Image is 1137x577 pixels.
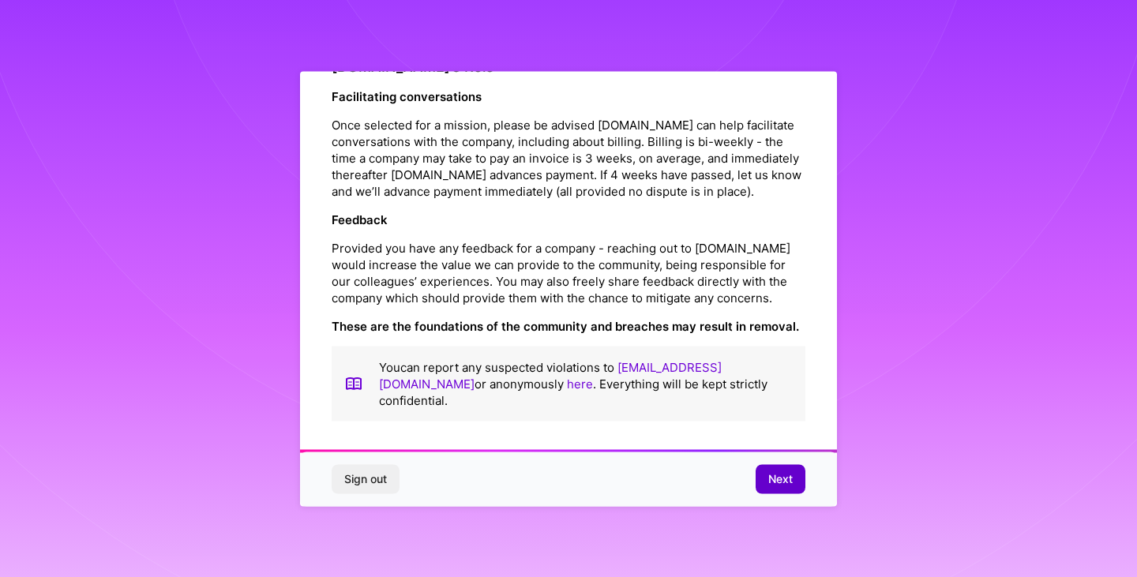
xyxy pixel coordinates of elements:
[768,471,793,487] span: Next
[344,471,387,487] span: Sign out
[379,359,722,391] a: [EMAIL_ADDRESS][DOMAIN_NAME]
[332,212,388,227] strong: Feedback
[332,239,805,305] p: Provided you have any feedback for a company - reaching out to [DOMAIN_NAME] would increase the v...
[332,318,799,333] strong: These are the foundations of the community and breaches may result in removal.
[332,88,482,103] strong: Facilitating conversations
[567,376,593,391] a: here
[344,358,363,408] img: book icon
[379,358,793,408] p: You can report any suspected violations to or anonymously . Everything will be kept strictly conf...
[756,465,805,493] button: Next
[332,116,805,199] p: Once selected for a mission, please be advised [DOMAIN_NAME] can help facilitate conversations wi...
[332,465,400,493] button: Sign out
